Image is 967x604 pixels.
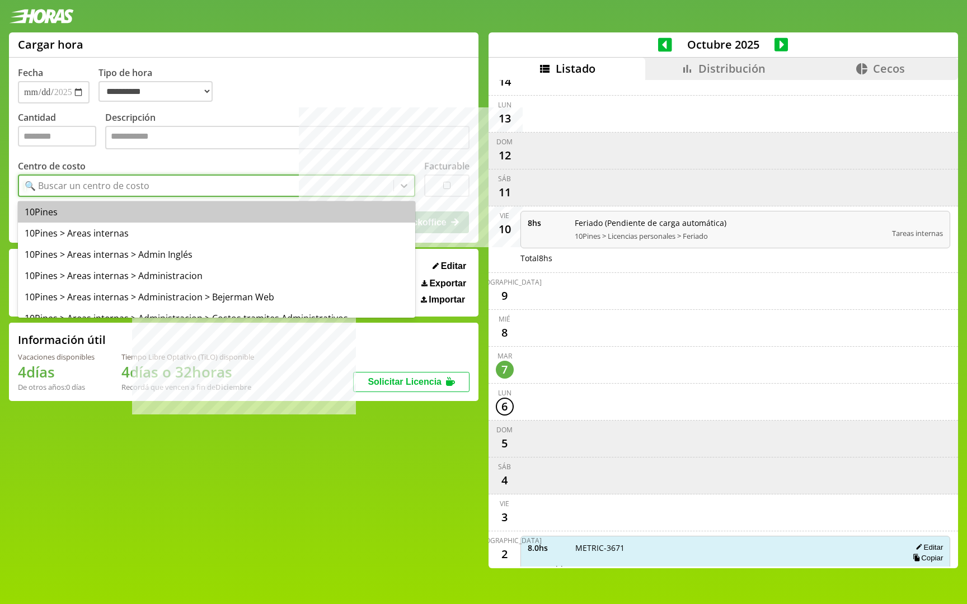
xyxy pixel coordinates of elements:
[98,81,213,102] select: Tipo de hora
[121,352,254,362] div: Tiempo Libre Optativo (TiLO) disponible
[18,67,43,79] label: Fecha
[418,278,470,289] button: Exportar
[520,253,951,263] div: Total 8 hs
[496,425,513,435] div: dom
[18,352,95,362] div: Vacaciones disponibles
[496,435,514,452] div: 5
[575,218,885,228] span: Feriado (Pendiente de carga automática)
[98,67,222,103] label: Tipo de hora
[468,536,542,545] div: [DEMOGRAPHIC_DATA]
[575,542,896,553] span: METRIC-3671
[18,223,415,244] div: 10Pines > Areas internas
[909,553,943,563] button: Copiar
[18,308,415,329] div: 10Pines > Areas internas > Administracion > Costos tramites Administrativos
[498,100,511,110] div: lun
[424,160,470,172] label: Facturable
[496,508,514,526] div: 3
[496,110,514,128] div: 13
[698,61,766,76] span: Distribución
[909,564,943,574] span: Desarrollo
[18,126,96,147] input: Cantidad
[18,111,105,152] label: Cantidad
[497,351,512,361] div: mar
[429,279,466,289] span: Exportar
[496,220,514,238] div: 10
[496,73,514,91] div: 14
[498,174,511,183] div: sáb
[528,542,567,553] span: 8.0 hs
[912,542,943,552] button: Editar
[105,126,470,149] textarea: Descripción
[9,9,74,23] img: logotipo
[215,382,251,392] b: Diciembre
[368,377,442,386] span: Solicitar Licencia
[18,332,106,347] h2: Información útil
[500,499,509,508] div: vie
[18,201,415,223] div: 10Pines
[496,287,514,305] div: 9
[441,261,466,271] span: Editar
[18,382,95,392] div: De otros años: 0 días
[672,37,774,52] span: Octubre 2025
[498,462,511,471] div: sáb
[528,564,567,574] span: Facturable
[496,398,514,416] div: 6
[429,295,465,305] span: Importar
[18,286,415,308] div: 10Pines > Areas internas > Administracion > Bejerman Web
[575,231,885,241] span: 10Pines > Licencias personales > Feriado
[496,183,514,201] div: 11
[496,361,514,379] div: 7
[575,564,896,574] span: Proyectos > Degree Inc > Platform
[105,111,470,152] label: Descripción
[500,211,509,220] div: vie
[496,545,514,563] div: 2
[496,137,513,147] div: dom
[496,471,514,489] div: 4
[496,147,514,164] div: 12
[18,265,415,286] div: 10Pines > Areas internas > Administracion
[873,61,905,76] span: Cecos
[18,244,415,265] div: 10Pines > Areas internas > Admin Inglés
[25,180,149,192] div: 🔍 Buscar un centro de costo
[429,261,470,272] button: Editar
[556,61,595,76] span: Listado
[18,160,86,172] label: Centro de costo
[489,80,958,567] div: scrollable content
[121,362,254,382] h1: 4 días o 32 horas
[18,37,83,52] h1: Cargar hora
[468,277,542,287] div: [DEMOGRAPHIC_DATA]
[121,382,254,392] div: Recordá que vencen a fin de
[499,314,510,324] div: mié
[892,228,943,238] span: Tareas internas
[528,218,567,228] span: 8 hs
[353,372,470,392] button: Solicitar Licencia
[496,324,514,342] div: 8
[498,388,511,398] div: lun
[18,362,95,382] h1: 4 días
